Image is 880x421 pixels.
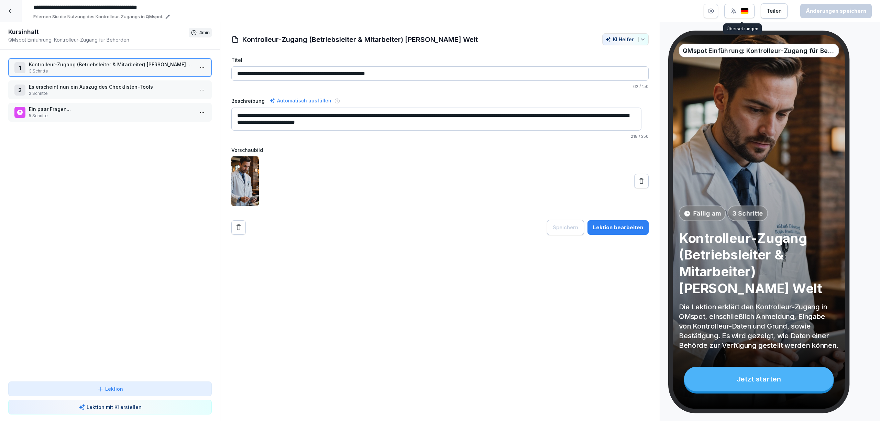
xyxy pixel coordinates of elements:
p: 4 min [199,29,210,36]
div: 2 [14,85,25,96]
p: Lektion [105,385,123,392]
button: Lektion bearbeiten [587,220,649,235]
button: Lektion [8,381,212,396]
p: 2 Schritte [29,90,194,97]
div: KI Helfer [605,36,646,42]
label: Titel [231,56,649,64]
p: Kontrolleur-Zugang (Betriebsleiter & Mitarbeiter) [PERSON_NAME] Welt [679,230,839,297]
div: 2Es erscheint nun ein Auszug des Checklisten-Tools2 Schritte [8,80,212,99]
p: Kontrolleur-Zugang (Betriebsleiter & Mitarbeiter) [PERSON_NAME] Welt [29,61,194,68]
div: Teilen [767,7,782,15]
h1: Kontrolleur-Zugang (Betriebsleiter & Mitarbeiter) [PERSON_NAME] Welt [242,34,478,45]
button: Lektion mit KI erstellen [8,400,212,414]
div: 1Kontrolleur-Zugang (Betriebsleiter & Mitarbeiter) [PERSON_NAME] Welt3 Schritte [8,58,212,77]
p: Ein paar Fragen... [29,106,194,113]
div: Automatisch ausfüllen [268,97,333,105]
p: Lektion mit KI erstellen [87,403,142,411]
p: Fällig am [693,209,721,218]
div: Änderungen speichern [806,7,866,15]
span: 218 [631,134,638,139]
p: / 250 [231,133,649,140]
button: Teilen [761,3,788,19]
div: Ein paar Fragen...5 Schritte [8,103,212,122]
h1: Kursinhalt [8,28,189,36]
img: upix07zw8amrd1bfjwcmhfgd.png [231,156,259,206]
p: Erlernen Sie die Nutzung des Kontrolleur-Zugangs in QMspot. [33,13,163,20]
p: 5 Schritte [29,113,194,119]
button: Remove [231,220,246,235]
button: Änderungen speichern [800,4,872,18]
div: Lektion bearbeiten [593,224,643,231]
div: Speichern [553,224,578,231]
span: 62 [633,84,638,89]
p: QMspot Einführung: Kontrolleur-Zugang für Behörden [683,46,835,55]
p: / 150 [231,84,649,90]
div: Jetzt starten [684,367,834,391]
p: 3 Schritte [29,68,194,74]
p: Es erscheint nun ein Auszug des Checklisten-Tools [29,83,194,90]
p: QMspot Einführung: Kontrolleur-Zugang für Behörden [8,36,189,43]
label: Beschreibung [231,97,265,104]
div: 1 [14,62,25,73]
img: de.svg [740,8,749,14]
label: Vorschaubild [231,146,649,154]
div: Übersetzungen [723,23,762,34]
button: KI Helfer [602,33,649,45]
button: Speichern [547,220,584,235]
p: 3 Schritte [732,209,763,218]
p: Die Lektion erklärt den Kontrolleur-Zugang in QMspot, einschließlich Anmeldung, Eingabe von Kontr... [679,302,839,350]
